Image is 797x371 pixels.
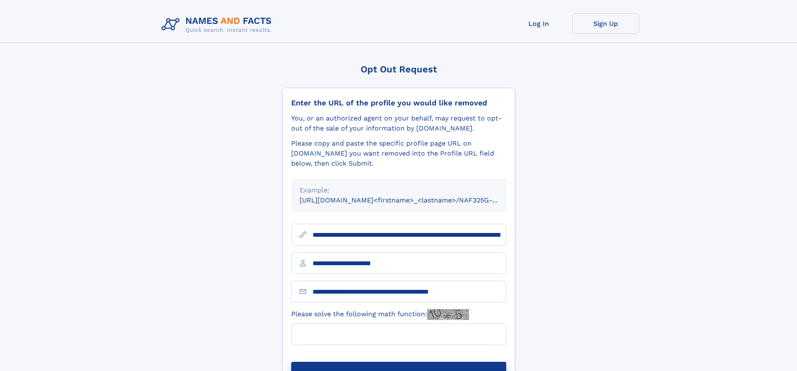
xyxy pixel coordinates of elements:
div: Enter the URL of the profile you would like removed [291,98,506,107]
small: [URL][DOMAIN_NAME]<firstname>_<lastname>/NAF325G-xxxxxxxx [300,196,522,204]
label: Please solve the following math function: [291,309,469,320]
a: Sign Up [572,13,639,34]
a: Log In [505,13,572,34]
div: Opt Out Request [282,64,515,74]
img: Logo Names and Facts [158,13,279,36]
div: Please copy and paste the specific profile page URL on [DOMAIN_NAME] you want removed into the Pr... [291,138,506,169]
div: Example: [300,185,498,195]
div: You, or an authorized agent on your behalf, may request to opt-out of the sale of your informatio... [291,113,506,133]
